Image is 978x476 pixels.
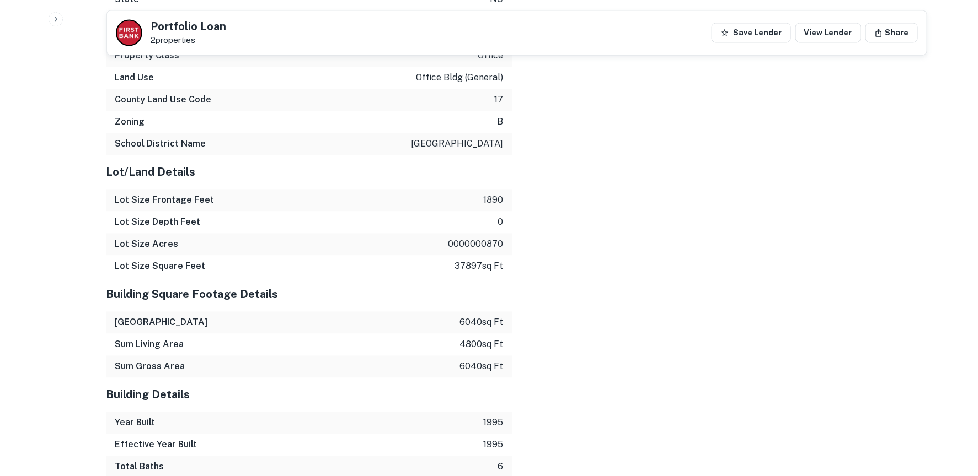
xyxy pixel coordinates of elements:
[115,416,156,429] h6: Year Built
[478,49,504,62] p: office
[115,460,164,473] h6: Total Baths
[460,338,504,351] p: 4800 sq ft
[795,23,861,42] a: View Lender
[115,93,212,106] h6: County Land Use Code
[416,71,504,84] p: office bldg (general)
[455,259,504,273] p: 37897 sq ft
[115,338,184,351] h6: Sum Living Area
[115,137,206,150] h6: School District Name
[115,316,208,329] h6: [GEOGRAPHIC_DATA]
[448,237,504,251] p: 0000000870
[865,23,918,42] button: Share
[923,388,978,441] iframe: Chat Widget
[498,460,504,473] p: 6
[115,237,179,251] h6: Lot Size Acres
[115,360,185,373] h6: Sum Gross Area
[484,193,504,207] p: 1890
[115,259,206,273] h6: Lot Size Square Feet
[460,316,504,329] p: 6040 sq ft
[498,215,504,229] p: 0
[115,215,201,229] h6: Lot Size Depth Feet
[495,93,504,106] p: 17
[115,438,197,451] h6: Effective Year Built
[712,23,791,42] button: Save Lender
[411,137,504,150] p: [GEOGRAPHIC_DATA]
[151,35,227,45] p: 2 properties
[106,386,512,403] h5: Building Details
[460,360,504,373] p: 6040 sq ft
[484,438,504,451] p: 1995
[115,193,215,207] h6: Lot Size Frontage Feet
[115,71,154,84] h6: Land Use
[151,21,227,32] h5: Portfolio Loan
[498,115,504,128] p: b
[106,164,512,180] h5: Lot/Land Details
[115,49,180,62] h6: Property Class
[115,115,145,128] h6: Zoning
[484,416,504,429] p: 1995
[106,286,512,302] h5: Building Square Footage Details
